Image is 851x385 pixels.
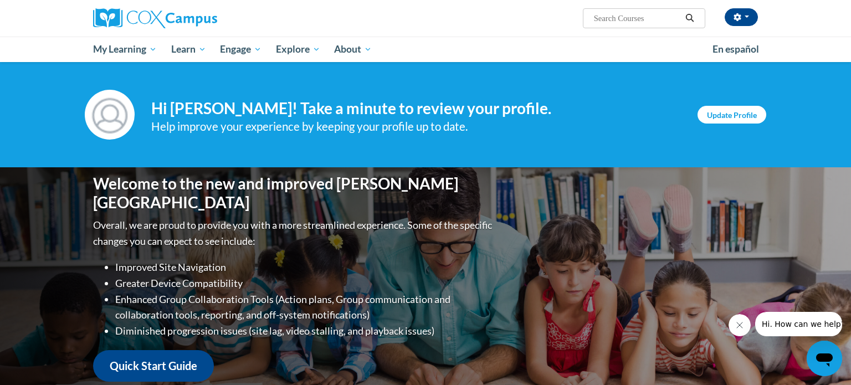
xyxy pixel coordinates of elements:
span: Hi. How can we help? [7,8,90,17]
li: Improved Site Navigation [115,259,495,275]
a: Cox Campus [93,8,304,28]
a: Quick Start Guide [93,350,214,382]
span: Explore [276,43,320,56]
li: Greater Device Compatibility [115,275,495,291]
iframe: Button to launch messaging window [807,341,842,376]
input: Search Courses [593,12,681,25]
button: Search [681,12,698,25]
p: Overall, we are proud to provide you with a more streamlined experience. Some of the specific cha... [93,217,495,249]
span: My Learning [93,43,157,56]
a: En español [705,38,766,61]
a: My Learning [86,37,164,62]
li: Enhanced Group Collaboration Tools (Action plans, Group communication and collaboration tools, re... [115,291,495,324]
a: Engage [213,37,269,62]
div: Main menu [76,37,775,62]
a: About [327,37,380,62]
img: Profile Image [85,90,135,140]
span: Learn [171,43,206,56]
a: Learn [164,37,213,62]
iframe: Close message [729,314,751,336]
span: Engage [220,43,262,56]
iframe: Message from company [755,312,842,336]
button: Account Settings [725,8,758,26]
img: Cox Campus [93,8,217,28]
a: Update Profile [698,106,766,124]
h1: Welcome to the new and improved [PERSON_NAME][GEOGRAPHIC_DATA] [93,174,495,212]
h4: Hi [PERSON_NAME]! Take a minute to review your profile. [151,99,681,118]
span: About [334,43,372,56]
li: Diminished progression issues (site lag, video stalling, and playback issues) [115,323,495,339]
a: Explore [269,37,327,62]
div: Help improve your experience by keeping your profile up to date. [151,117,681,136]
span: En español [712,43,759,55]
